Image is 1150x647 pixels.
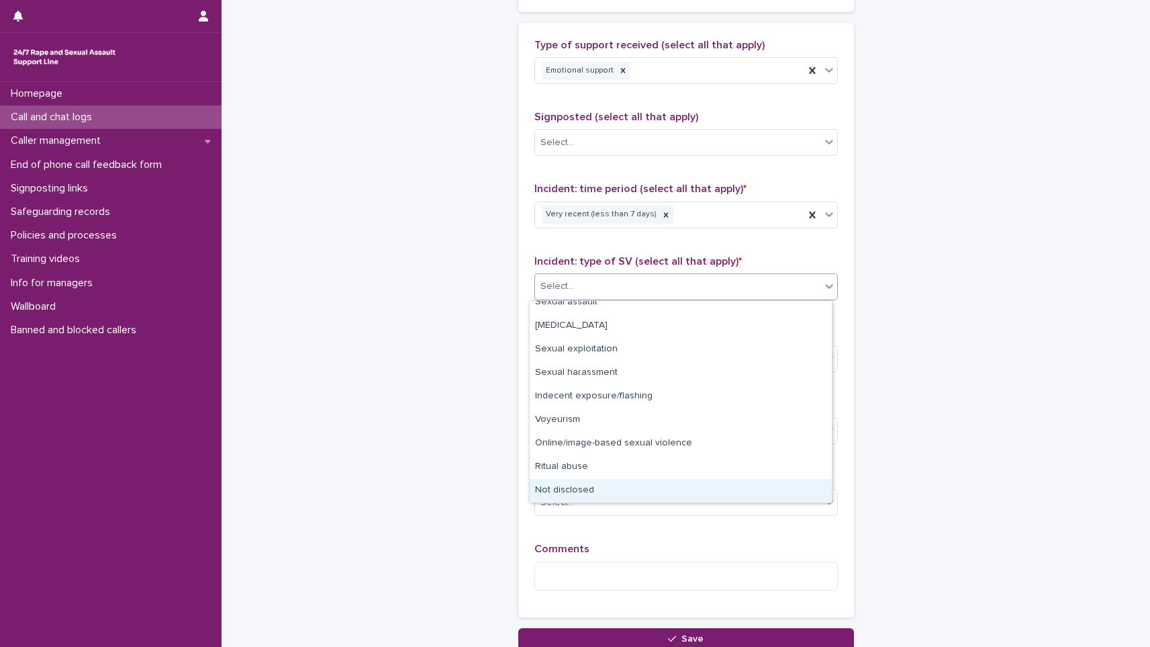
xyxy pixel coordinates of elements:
[530,432,832,456] div: Online/image-based sexual violence
[530,314,832,338] div: Child sexual abuse
[534,112,698,122] span: Signposted (select all that apply)
[534,544,589,554] span: Comments
[5,300,66,313] p: Wallboard
[5,277,103,290] p: Info for managers
[534,40,765,50] span: Type of support received (select all that apply)
[530,385,832,408] div: Indecent exposure/flashing
[5,159,173,171] p: End of phone call feedback form
[534,256,742,267] span: Incident: type of SV (select all that apply)
[530,408,832,432] div: Voyeurism
[530,456,832,479] div: Ritual abuse
[542,62,616,80] div: Emotional support
[530,338,832,361] div: Sexual exploitation
[5,229,128,242] p: Policies and processes
[542,206,659,224] div: Very recent (less than 7 days)
[5,111,103,124] p: Call and chat logs
[5,206,121,218] p: Safeguarding records
[5,253,91,265] p: Training videos
[5,182,99,195] p: Signposting links
[5,134,111,147] p: Caller management
[530,291,832,314] div: Sexual assault
[681,634,704,644] span: Save
[534,183,747,194] span: Incident: time period (select all that apply)
[5,324,147,337] p: Banned and blocked callers
[5,87,73,100] p: Homepage
[540,279,574,294] div: Select...
[530,361,832,385] div: Sexual harassment
[540,136,574,150] div: Select...
[530,479,832,503] div: Not disclosed
[11,44,118,71] img: rhQMoQhaT3yELyF149Cw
